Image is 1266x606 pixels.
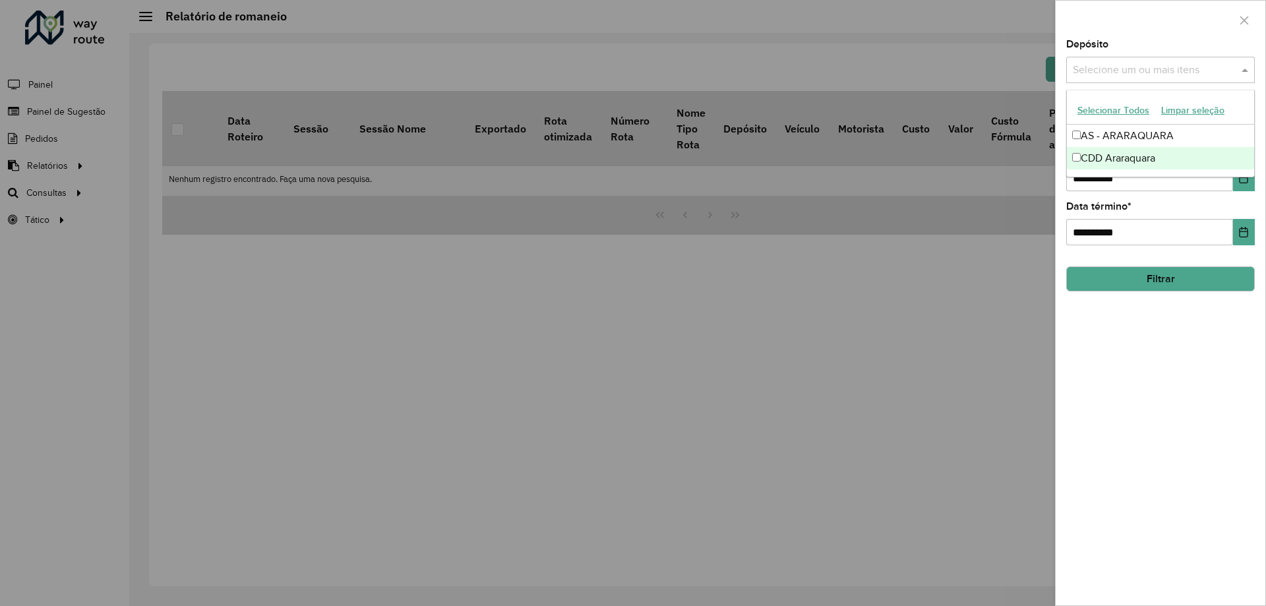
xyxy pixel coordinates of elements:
label: Depósito [1066,36,1108,52]
ng-dropdown-panel: Options list [1066,90,1255,177]
div: CDD Araraquara [1067,147,1254,169]
label: Data término [1066,198,1131,214]
button: Choose Date [1233,219,1255,245]
button: Limpar seleção [1155,100,1230,121]
button: Selecionar Todos [1071,100,1155,121]
div: AS - ARARAQUARA [1067,125,1254,147]
button: Choose Date [1233,165,1255,191]
button: Filtrar [1066,266,1255,291]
